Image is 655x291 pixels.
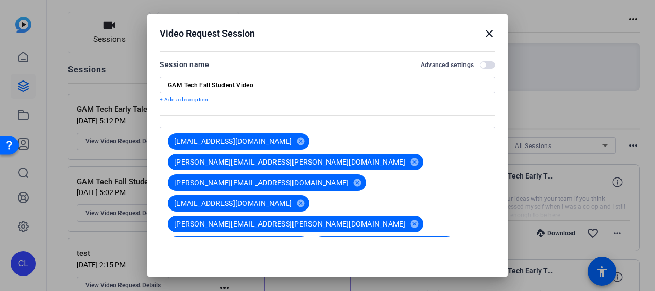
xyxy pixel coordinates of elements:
h2: Advanced settings [421,61,474,69]
input: Enter Session Name [168,81,487,89]
mat-icon: cancel [292,199,309,208]
span: [PERSON_NAME][EMAIL_ADDRESS][PERSON_NAME][DOMAIN_NAME] [174,157,406,167]
mat-icon: cancel [292,137,309,146]
span: [PERSON_NAME][EMAIL_ADDRESS][DOMAIN_NAME] [174,177,349,188]
span: [EMAIL_ADDRESS][DOMAIN_NAME] [174,136,292,147]
mat-icon: close [483,27,495,40]
span: [EMAIL_ADDRESS][DOMAIN_NAME] [174,198,292,208]
div: Session name [160,58,209,71]
div: Video Request Session [160,27,495,40]
p: + Add a description [160,95,495,104]
span: [PERSON_NAME][EMAIL_ADDRESS][PERSON_NAME][DOMAIN_NAME] [174,219,406,229]
mat-icon: cancel [406,219,423,229]
mat-icon: cancel [349,178,366,187]
mat-icon: cancel [406,157,423,167]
